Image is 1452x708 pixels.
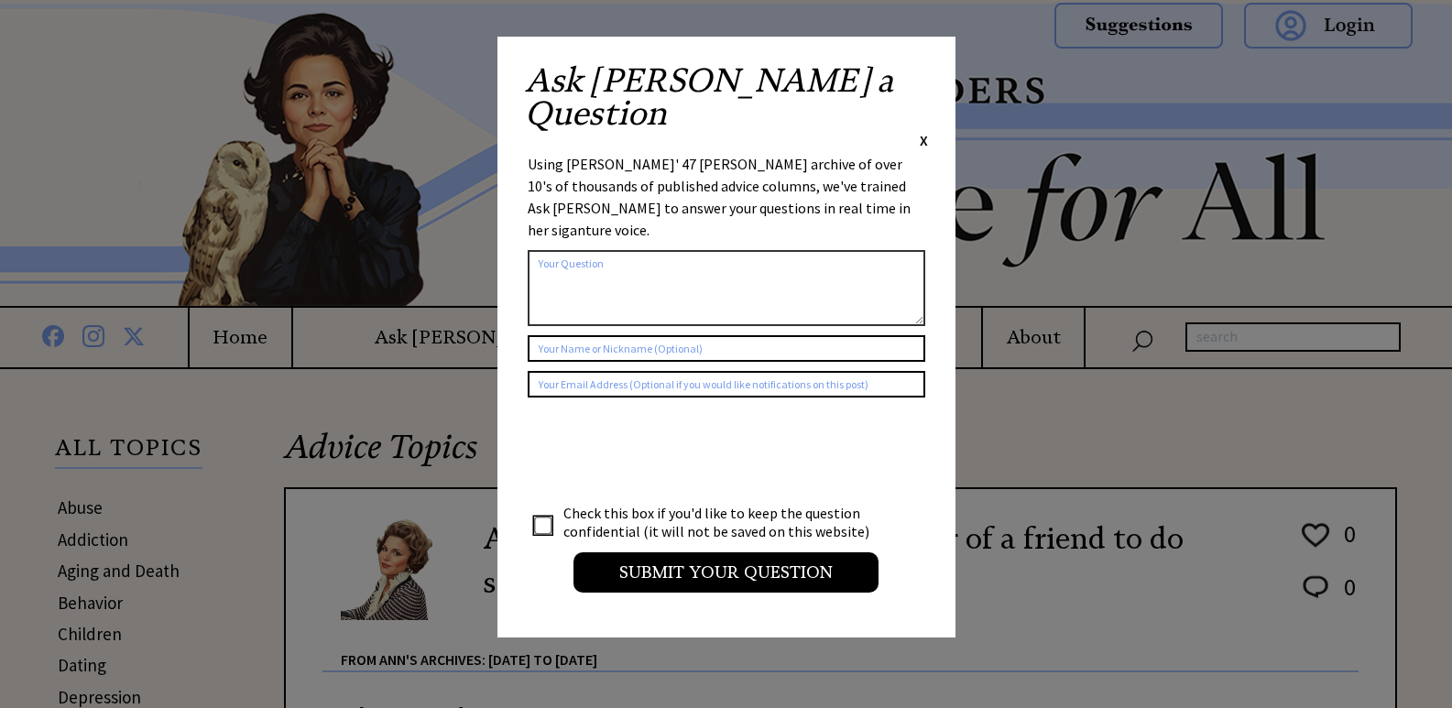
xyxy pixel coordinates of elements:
div: Using [PERSON_NAME]' 47 [PERSON_NAME] archive of over 10's of thousands of published advice colum... [528,153,925,241]
span: X [920,131,928,149]
td: Check this box if you'd like to keep the question confidential (it will not be saved on this webs... [562,503,887,541]
input: Your Email Address (Optional if you would like notifications on this post) [528,371,925,398]
h2: Ask [PERSON_NAME] a Question [525,64,928,130]
input: Your Name or Nickname (Optional) [528,335,925,362]
iframe: reCAPTCHA [528,416,806,487]
input: Submit your Question [573,552,879,593]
